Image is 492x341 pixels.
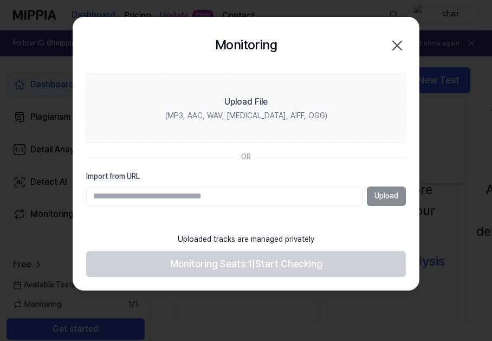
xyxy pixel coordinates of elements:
div: Upload File [224,95,268,108]
div: OR [241,152,251,163]
div: Uploaded tracks are managed privately [171,228,321,252]
h2: Monitoring [215,35,277,55]
div: (MP3, AAC, WAV, [MEDICAL_DATA], AIFF, OGG) [165,111,327,121]
label: Import from URL [86,171,406,182]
